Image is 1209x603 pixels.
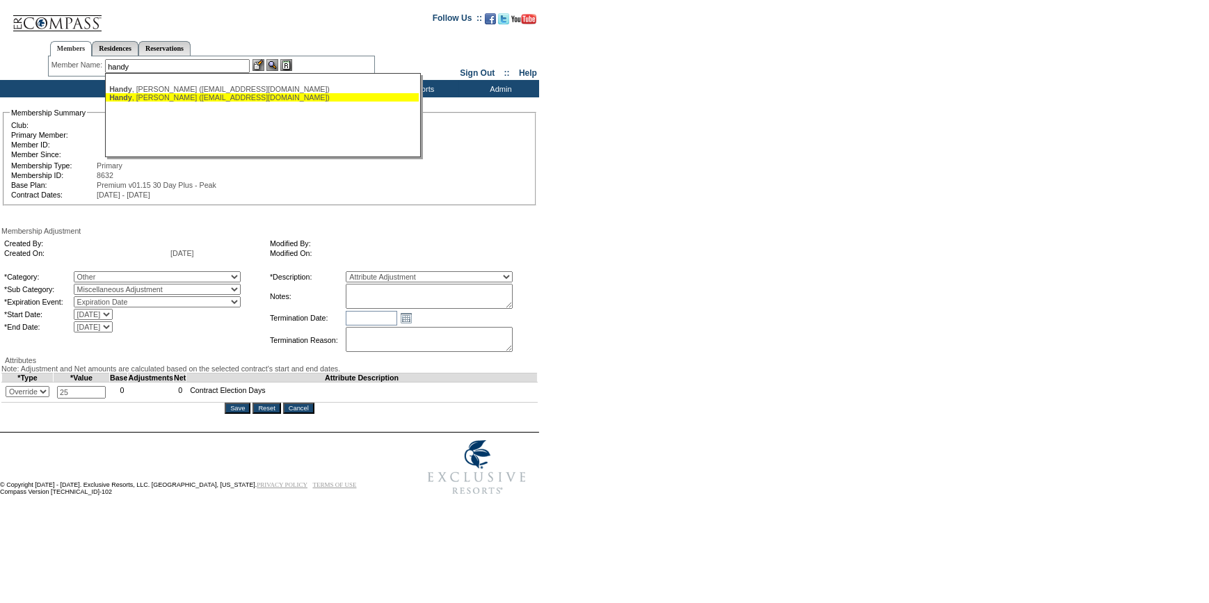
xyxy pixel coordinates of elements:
[11,171,95,179] td: Membership ID:
[253,403,280,414] input: Reset
[270,327,344,353] td: Termination Reason:
[270,249,530,257] td: Modified On:
[97,161,122,170] span: Primary
[186,383,538,403] td: Contract Election Days
[1,356,538,364] div: Attributes
[280,59,292,71] img: Reservations
[225,403,250,414] input: Save
[399,310,414,325] a: Open the calendar popup.
[1,364,538,373] div: Note: Adjustment and Net amounts are calculated based on the selected contract's start and end da...
[97,181,216,189] span: Premium v01.15 30 Day Plus - Peak
[4,249,169,257] td: Created On:
[4,296,72,307] td: *Expiration Event:
[270,310,344,325] td: Termination Date:
[10,108,87,117] legend: Membership Summary
[270,239,530,248] td: Modified By:
[109,85,132,93] span: Handy
[92,41,138,56] a: Residences
[109,85,415,93] div: , [PERSON_NAME] ([EMAIL_ADDRESS][DOMAIN_NAME])
[4,271,72,282] td: *Category:
[4,284,72,295] td: *Sub Category:
[110,373,128,383] td: Base
[110,383,128,403] td: 0
[50,41,93,56] a: Members
[97,191,150,199] span: [DATE] - [DATE]
[11,181,95,189] td: Base Plan:
[433,12,482,29] td: Follow Us ::
[174,383,186,403] td: 0
[485,13,496,24] img: Become our fan on Facebook
[511,17,536,26] a: Subscribe to our YouTube Channel
[11,150,131,159] td: Member Since:
[128,373,174,383] td: Adjustments
[313,481,357,488] a: TERMS OF USE
[109,93,415,102] div: , [PERSON_NAME] ([EMAIL_ADDRESS][DOMAIN_NAME])
[270,271,344,282] td: *Description:
[170,249,194,257] span: [DATE]
[415,433,539,502] img: Exclusive Resorts
[51,59,105,71] div: Member Name:
[485,17,496,26] a: Become our fan on Facebook
[4,239,169,248] td: Created By:
[257,481,307,488] a: PRIVACY POLICY
[11,161,95,170] td: Membership Type:
[11,191,95,199] td: Contract Dates:
[174,373,186,383] td: Net
[4,309,72,320] td: *Start Date:
[283,403,314,414] input: Cancel
[186,373,538,383] td: Attribute Description
[11,140,131,149] td: Member ID:
[498,13,509,24] img: Follow us on Twitter
[459,80,539,97] td: Admin
[511,14,536,24] img: Subscribe to our YouTube Channel
[504,68,510,78] span: ::
[4,321,72,332] td: *End Date:
[460,68,495,78] a: Sign Out
[498,17,509,26] a: Follow us on Twitter
[11,131,131,139] td: Primary Member:
[97,171,113,179] span: 8632
[2,373,54,383] td: *Type
[138,41,191,56] a: Reservations
[266,59,278,71] img: View
[54,373,110,383] td: *Value
[519,68,537,78] a: Help
[109,93,132,102] span: Handy
[270,284,344,309] td: Notes:
[253,59,264,71] img: b_edit.gif
[11,121,131,129] td: Club:
[1,227,538,235] div: Membership Adjustment
[12,3,102,32] img: Compass Home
